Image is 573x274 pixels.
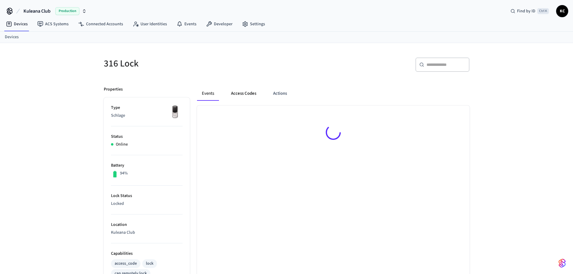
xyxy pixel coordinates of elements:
[537,8,549,14] span: Ctrl K
[506,6,554,17] div: Find by IDCtrl K
[5,34,19,40] a: Devices
[111,222,183,228] p: Location
[111,251,183,257] p: Capabilities
[23,8,51,15] span: Kuleana Club
[556,5,568,17] button: KC
[1,19,32,29] a: Devices
[32,19,73,29] a: ACS Systems
[116,141,128,148] p: Online
[111,134,183,140] p: Status
[168,105,183,120] img: Yale Assure Touchscreen Wifi Smart Lock, Satin Nickel, Front
[104,86,123,93] p: Properties
[557,6,568,17] span: KC
[197,86,470,101] div: ant example
[237,19,270,29] a: Settings
[172,19,201,29] a: Events
[115,260,137,267] div: access_code
[120,170,128,177] p: 94%
[197,86,219,101] button: Events
[201,19,237,29] a: Developer
[111,201,183,207] p: Locked
[55,7,79,15] span: Production
[128,19,172,29] a: User Identities
[111,193,183,199] p: Lock Status
[268,86,292,101] button: Actions
[226,86,261,101] button: Access Codes
[104,57,283,70] h5: 316 Lock
[111,229,183,236] p: Kuleana Club
[111,105,183,111] p: Type
[146,260,153,267] div: lock
[111,162,183,169] p: Battery
[111,112,183,119] p: Schlage
[559,258,566,268] img: SeamLogoGradient.69752ec5.svg
[73,19,128,29] a: Connected Accounts
[517,8,535,14] span: Find by ID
